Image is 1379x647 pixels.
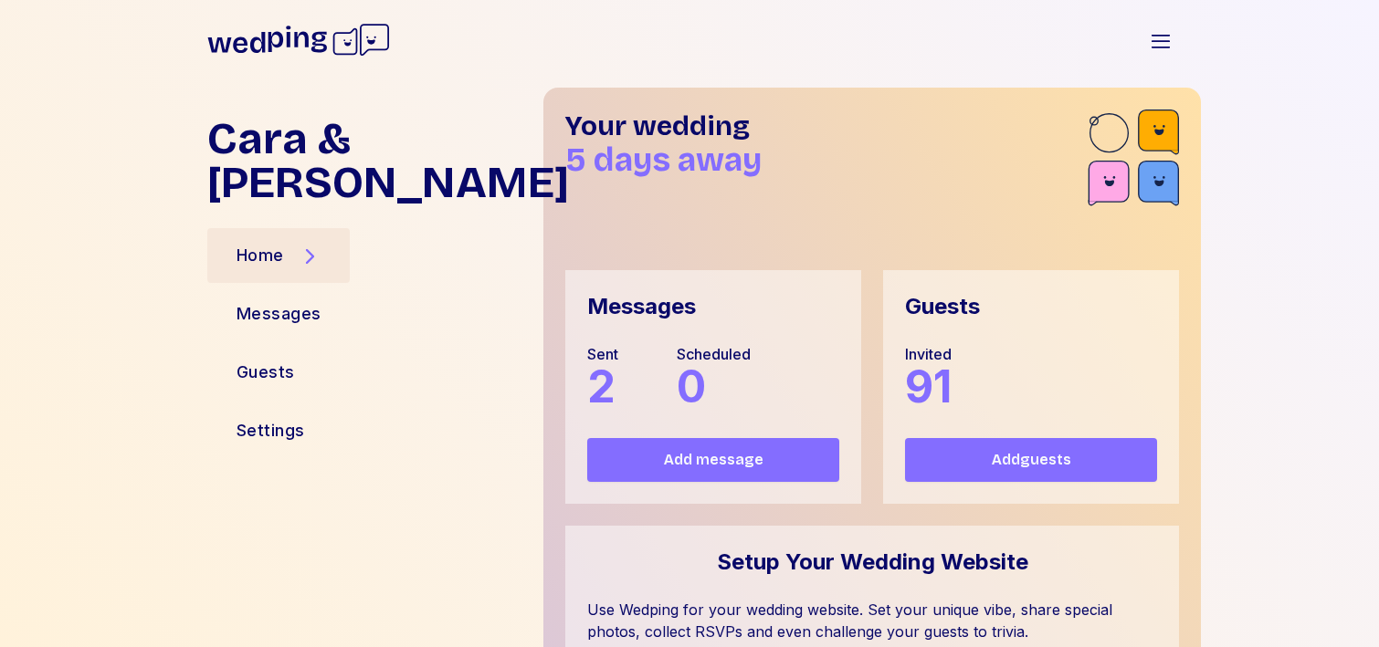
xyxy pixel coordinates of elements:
div: Home [237,243,284,268]
span: 91 [905,360,952,413]
img: guest-accent-br.svg [1088,110,1179,212]
button: Add message [587,438,839,482]
span: Add message [664,449,763,471]
div: Guests [237,360,295,385]
span: 0 [677,360,706,413]
div: Scheduled [677,343,751,365]
div: Settings [237,418,305,444]
div: Use Wedping for your wedding website. Set your unique vibe, share special photos, collect RSVPs a... [587,599,1157,642]
h1: Cara & [PERSON_NAME] [207,117,529,204]
span: 5 days away [565,141,762,180]
span: Add guests [992,449,1071,471]
div: Guests [905,292,980,321]
div: Messages [587,292,696,321]
span: 2 [587,360,616,413]
button: Addguests [905,438,1157,482]
div: Sent [587,343,618,365]
div: Messages [237,301,321,327]
div: Invited [905,343,952,365]
h1: Your wedding [565,110,1088,142]
div: Setup Your Wedding Website [717,548,1028,577]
